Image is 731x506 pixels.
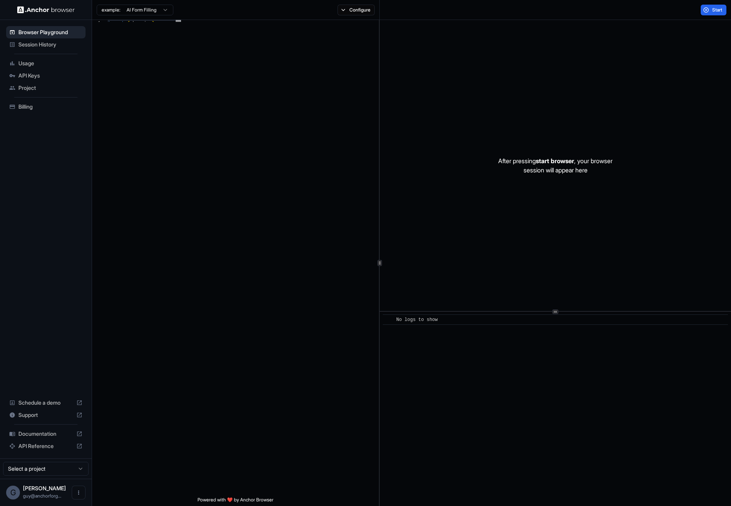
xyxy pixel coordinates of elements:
div: Browser Playground [6,26,86,38]
span: Browser Playground [18,28,82,36]
div: Session History [6,38,86,51]
span: } [152,21,155,26]
div: Schedule a demo [6,397,86,409]
span: Session History [18,41,82,48]
img: Anchor Logo [17,6,75,13]
div: API Reference [6,440,86,452]
div: Project [6,82,86,94]
span: Billing [18,103,82,111]
span: guy@anchorforge.io [23,493,61,499]
span: example: [102,7,120,13]
span: Usage [18,60,82,67]
p: After pressing , your browser session will appear here [498,156,612,175]
div: Usage [6,57,86,69]
span: Guy Ben Simhon [23,485,66,491]
div: Support [6,409,86,421]
span: Start [712,7,723,13]
span: Documentation [18,430,73,438]
span: No logs to show [396,317,438,322]
button: Configure [338,5,375,15]
div: API Keys [6,69,86,82]
span: import [108,21,124,26]
span: ​ [387,316,390,324]
span: { [127,21,130,26]
span: API Keys [18,72,82,79]
div: G [6,486,20,499]
span: Powered with ❤️ by Anchor Browser [198,497,273,506]
span: API Reference [18,442,73,450]
span: start browser [536,157,574,165]
div: 1 [92,20,100,27]
span: Schedule a demo [18,399,73,407]
span: Project [18,84,82,92]
span: chromium [130,21,152,26]
span: Support [18,411,73,419]
button: Start [701,5,726,15]
button: Open menu [72,486,86,499]
div: Billing [6,101,86,113]
div: Documentation [6,428,86,440]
